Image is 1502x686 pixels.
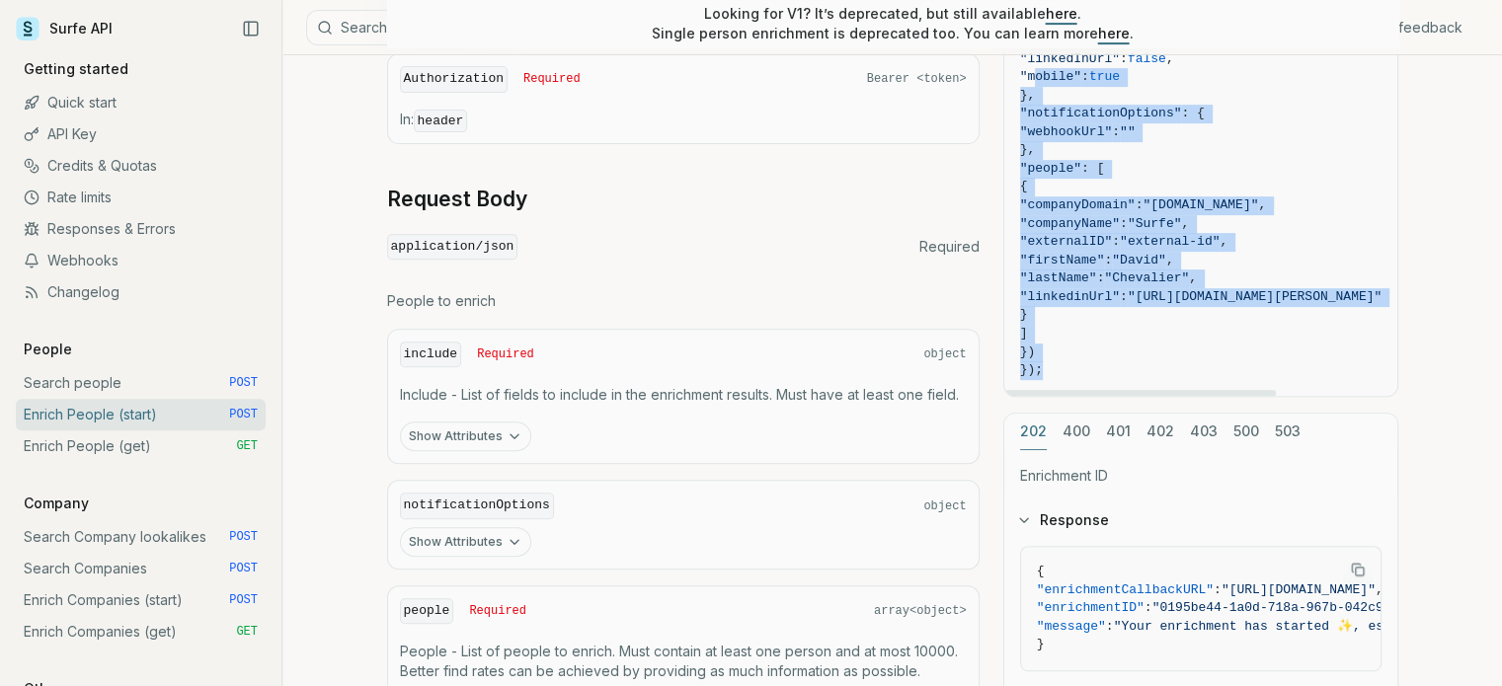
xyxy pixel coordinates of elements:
button: Show Attributes [400,421,531,451]
p: Include - List of fields to include in the enrichment results. Must have at least one field. [400,385,967,405]
span: GET [236,438,258,454]
span: : [1112,235,1120,250]
span: "[URL][DOMAIN_NAME][PERSON_NAME]" [1128,289,1382,304]
span: } [1020,308,1028,323]
span: : [1104,253,1112,267]
span: "" [1120,124,1136,139]
span: Required [469,603,526,619]
span: : [1120,289,1128,304]
span: "companyName" [1020,216,1120,231]
a: Enrich Companies (get) GET [16,616,266,648]
p: People [16,340,80,359]
span: POST [229,375,258,391]
button: 500 [1233,414,1259,450]
span: , [1181,216,1189,231]
a: Search Company lookalikes POST [16,521,266,553]
span: , [1258,197,1266,212]
code: application/json [387,234,518,261]
span: : [1120,216,1128,231]
p: Getting started [16,59,136,79]
span: , [1166,51,1174,66]
code: notificationOptions [400,493,554,519]
a: Request Body [387,186,527,213]
span: false [1128,51,1166,66]
a: Rate limits [16,182,266,213]
span: : [1145,601,1152,616]
p: People - List of people to enrich. Must contain at least one person and at most 10000. Better fin... [400,642,967,681]
button: 202 [1020,414,1047,450]
span: "Surfe" [1128,216,1182,231]
a: Changelog [16,276,266,308]
span: "David" [1112,253,1166,267]
button: 400 [1063,414,1090,450]
span: "people" [1020,161,1081,176]
a: Quick start [16,87,266,118]
button: Response [1004,495,1397,547]
span: : [ [1081,161,1104,176]
a: Surfe API [16,14,113,43]
span: Required [523,71,581,87]
span: : [1136,197,1144,212]
span: , [1189,271,1197,286]
span: object [923,498,966,514]
a: Enrich People (start) POST [16,399,266,430]
span: }) [1020,344,1036,359]
span: : [1214,582,1222,597]
span: : [1106,619,1114,634]
a: Give feedback [1365,18,1462,38]
span: : [1120,51,1128,66]
span: "[URL][DOMAIN_NAME]" [1222,582,1376,597]
span: POST [229,529,258,545]
a: here [1046,5,1077,22]
span: { [1037,565,1045,579]
a: Search people POST [16,367,266,399]
p: In: [400,110,967,131]
span: object [923,346,966,362]
button: Copy Text [1343,556,1373,585]
button: 402 [1146,414,1174,450]
span: "enrichmentID" [1037,601,1145,616]
p: Company [16,494,97,513]
code: people [400,598,454,625]
code: header [414,110,468,132]
span: "0195be44-1a0d-718a-967b-042c9d17ffd7" [1152,601,1445,616]
span: "[DOMAIN_NAME]" [1143,197,1258,212]
span: GET [236,624,258,640]
span: : [1112,124,1120,139]
span: : [1097,271,1105,286]
button: SearchCtrlK [306,10,800,45]
span: , [1220,235,1227,250]
a: Enrich Companies (start) POST [16,584,266,616]
span: "notificationOptions" [1020,107,1182,121]
span: POST [229,407,258,422]
span: }, [1020,143,1036,158]
span: } [1037,638,1045,652]
span: "companyDomain" [1020,197,1136,212]
span: "linkedinUrl" [1020,289,1120,304]
a: Search Companies POST [16,553,266,584]
span: "mobile" [1020,69,1081,84]
span: ] [1020,326,1028,341]
span: , [1376,582,1383,597]
a: Webhooks [16,245,266,276]
span: true [1089,69,1120,84]
span: }, [1020,88,1036,103]
span: : [1081,69,1089,84]
span: "linkedInUrl" [1020,51,1120,66]
span: "enrichmentCallbackURL" [1037,582,1214,597]
span: "lastName" [1020,271,1097,286]
span: Bearer <token> [867,71,967,87]
a: here [1098,25,1130,41]
button: 401 [1106,414,1131,450]
span: "Chevalier" [1104,271,1189,286]
code: include [400,342,462,368]
span: POST [229,592,258,608]
span: "firstName" [1020,253,1105,267]
span: , [1166,253,1174,267]
button: 503 [1275,414,1301,450]
span: array<object> [874,603,967,619]
span: { [1020,180,1028,194]
span: "external-id" [1120,235,1220,250]
span: : { [1181,107,1204,121]
a: Credits & Quotas [16,150,266,182]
